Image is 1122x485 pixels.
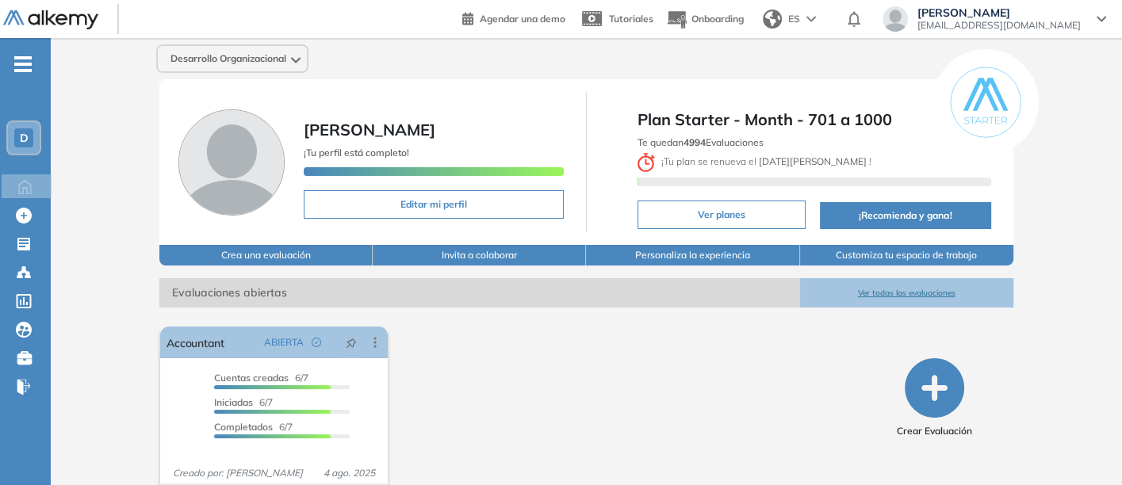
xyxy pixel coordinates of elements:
[317,466,381,480] span: 4 ago. 2025
[214,396,253,408] span: Iniciadas
[20,132,29,144] span: D
[763,10,782,29] img: world
[917,19,1081,32] span: [EMAIL_ADDRESS][DOMAIN_NAME]
[638,155,871,167] span: ¡ Tu plan se renueva el !
[638,200,806,229] button: Ver planes
[684,136,706,148] b: 4994
[3,10,98,30] img: Logo
[666,2,744,36] button: Onboarding
[312,338,321,347] span: check-circle
[480,13,565,25] span: Agendar una demo
[214,421,293,433] span: 6/7
[170,52,286,65] span: Desarrollo Organizacional
[691,13,744,25] span: Onboarding
[346,336,357,349] span: pushpin
[897,358,972,438] button: Crear Evaluación
[756,155,869,167] b: [DATE][PERSON_NAME]
[638,153,655,172] img: clock-svg
[304,190,564,219] button: Editar mi perfil
[586,245,799,265] button: Personaliza la experiencia
[304,147,409,158] span: ¡Tu perfil está completo!
[167,327,224,358] a: Accountant
[304,120,435,139] span: [PERSON_NAME]
[334,330,369,355] button: pushpin
[214,396,273,408] span: 6/7
[462,8,565,27] a: Agendar una demo
[917,6,1081,19] span: [PERSON_NAME]
[214,421,273,433] span: Completados
[897,424,972,438] span: Crear Evaluación
[638,136,764,148] span: Te quedan Evaluaciones
[788,12,800,26] span: ES
[373,245,586,265] button: Invita a colaborar
[638,108,991,132] span: Plan Starter - Month - 701 a 1000
[264,335,304,349] span: ABIERTA
[214,372,308,384] span: 6/7
[800,245,1013,265] button: Customiza tu espacio de trabajo
[820,202,991,229] button: ¡Recomienda y gana!
[14,63,32,66] i: -
[214,372,289,384] span: Cuentas creadas
[800,278,1013,307] button: Ver todas las evaluaciones
[178,109,285,216] img: Foto de perfil
[806,16,816,22] img: arrow
[159,278,799,307] span: Evaluaciones abiertas
[609,13,653,25] span: Tutoriales
[159,245,373,265] button: Crea una evaluación
[167,466,309,480] span: Creado por: [PERSON_NAME]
